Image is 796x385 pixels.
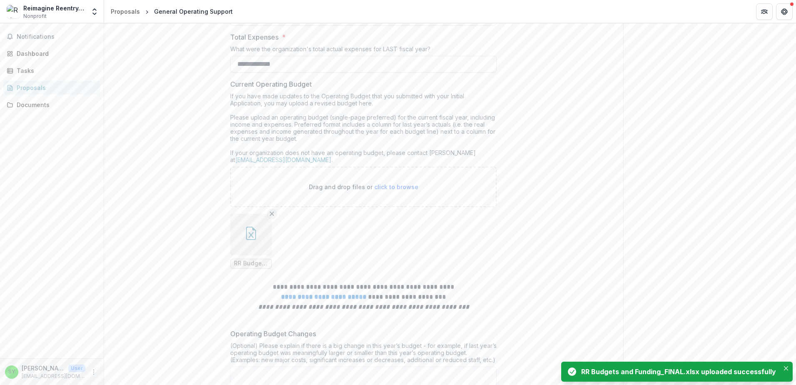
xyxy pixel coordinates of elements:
div: If you have made updates to the Operating Budget that you submitted with your Initial Application... [230,92,497,167]
div: What were the organization's total actual expenses for LAST fiscal year? [230,45,497,56]
div: Dashboard [17,49,94,58]
a: Proposals [3,81,100,95]
button: Notifications [3,30,100,43]
p: [EMAIL_ADDRESS][DOMAIN_NAME] [22,372,85,380]
div: General Operating Support [154,7,233,16]
a: [EMAIL_ADDRESS][DOMAIN_NAME] [235,156,331,163]
div: (Optional) Please explain if there is a big change in this year’s budget - for example, if last y... [230,342,497,367]
a: Tasks [3,64,100,77]
p: Operating Budget Changes [230,329,316,339]
a: Dashboard [3,47,100,60]
nav: breadcrumb [107,5,236,17]
span: click to browse [374,183,418,190]
div: Tasks [17,66,94,75]
span: Notifications [17,33,97,40]
button: Get Help [776,3,793,20]
span: Nonprofit [23,12,47,20]
span: RR Budgets and Funding_FINAL.xlsx [234,260,268,267]
p: Drag and drop files or [309,182,418,191]
a: Documents [3,98,100,112]
button: Partners [756,3,773,20]
div: Reimagine Reentry, Inc. [23,4,85,12]
p: Total Expenses [230,32,279,42]
button: Open entity switcher [89,3,100,20]
img: Reimagine Reentry, Inc. [7,5,20,18]
button: More [89,367,99,377]
button: Close [781,363,791,373]
div: Documents [17,100,94,109]
div: Proposals [17,83,94,92]
div: RR Budgets and Funding_FINAL.xlsx uploaded successfully [581,367,776,377]
p: [PERSON_NAME] [22,364,65,372]
div: Proposals [111,7,140,16]
div: Remove FileRR Budgets and Funding_FINAL.xlsx [230,214,272,269]
p: Current Operating Budget [230,79,312,89]
a: Proposals [107,5,143,17]
p: User [68,365,85,372]
div: Sydney Yates [8,369,15,375]
div: Notifications-bottom-right [558,358,796,385]
button: Remove File [267,209,277,219]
